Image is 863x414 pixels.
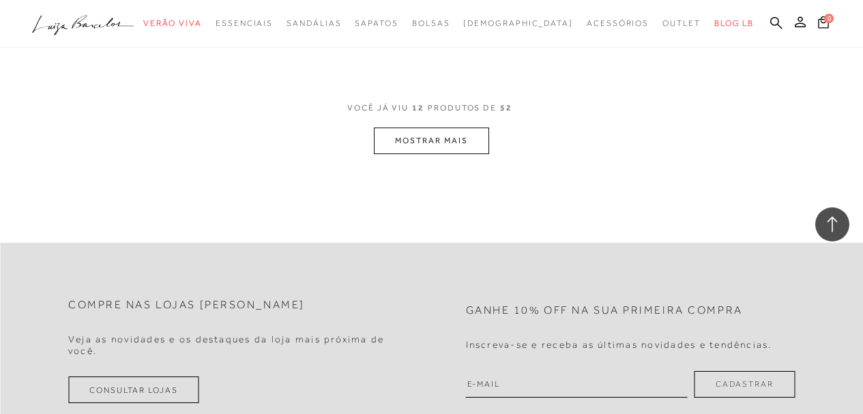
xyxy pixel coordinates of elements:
span: 52 [500,102,512,128]
input: E-mail [466,371,688,398]
a: categoryNavScreenReaderText [143,11,202,36]
a: categoryNavScreenReaderText [355,11,398,36]
span: Acessórios [587,18,649,28]
a: noSubCategoriesText [463,11,573,36]
h4: Veja as novidades e os destaques da loja mais próxima de você. [68,334,398,357]
a: Consultar Lojas [68,376,199,403]
span: Verão Viva [143,18,202,28]
a: categoryNavScreenReaderText [287,11,341,36]
a: BLOG LB [714,11,754,36]
span: 12 [412,102,424,128]
span: PRODUTOS DE [428,102,497,114]
span: Sapatos [355,18,398,28]
span: BLOG LB [714,18,754,28]
a: categoryNavScreenReaderText [412,11,450,36]
a: categoryNavScreenReaderText [662,11,701,36]
h2: Ganhe 10% off na sua primeira compra [466,304,743,317]
span: Outlet [662,18,701,28]
span: VOCê JÁ VIU [347,102,409,114]
span: Sandálias [287,18,341,28]
span: Essenciais [216,18,273,28]
a: categoryNavScreenReaderText [216,11,273,36]
button: 0 [814,15,833,33]
span: 0 [824,14,834,23]
span: [DEMOGRAPHIC_DATA] [463,18,573,28]
button: Cadastrar [694,371,795,398]
h4: Inscreva-se e receba as últimas novidades e tendências. [466,339,772,351]
span: Bolsas [412,18,450,28]
h2: Compre nas lojas [PERSON_NAME] [68,299,305,312]
button: MOSTRAR MAIS [374,128,488,154]
a: categoryNavScreenReaderText [587,11,649,36]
